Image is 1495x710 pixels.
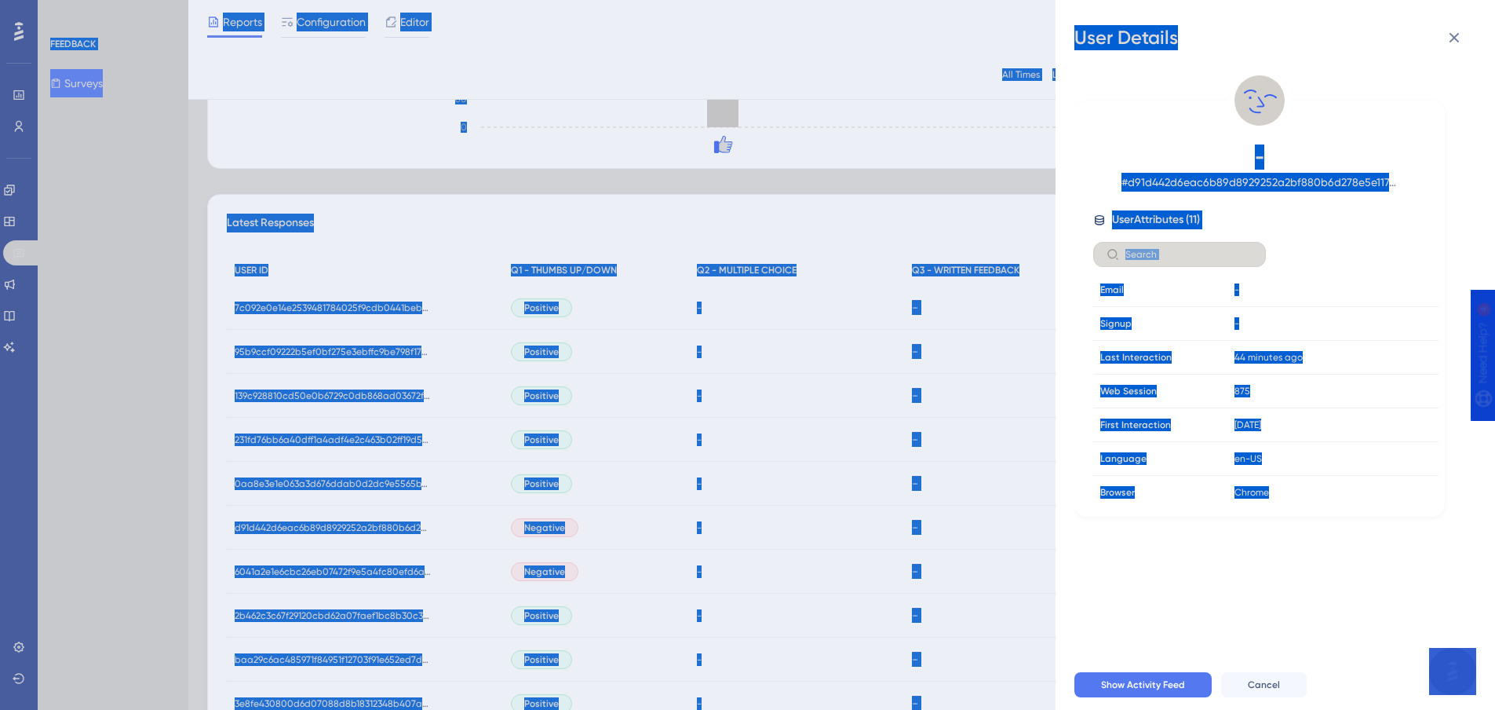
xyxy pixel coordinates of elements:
span: 875 [1234,385,1250,397]
div: 4 [109,8,114,20]
button: Show Activity Feed [1074,672,1212,697]
time: 44 minutes ago [1234,352,1303,363]
span: First Interaction [1100,419,1171,431]
span: Cancel [1248,679,1280,691]
span: Web Session [1100,385,1157,397]
span: - [1234,284,1239,296]
span: Chrome [1234,486,1269,499]
span: User Attributes ( 11 ) [1112,210,1200,229]
span: en-US [1234,452,1262,465]
span: Show Activity Feed [1101,679,1185,691]
span: Language [1100,452,1147,465]
span: Browser [1100,486,1135,499]
span: # d91d442d6eac6b89d8929252a2bf880b6d278e5e117423341e45b2c3213b5fe1 [1121,173,1398,192]
time: [DATE] [1234,419,1261,430]
span: - [1121,145,1398,170]
span: Need Help? [37,4,98,23]
span: Signup [1100,317,1132,330]
button: Cancel [1221,672,1307,697]
div: User Details [1074,25,1476,50]
span: Last Interaction [1100,351,1172,364]
span: - [1234,317,1239,330]
span: Email [1100,284,1124,296]
input: Search [1125,249,1253,260]
iframe: UserGuiding AI Assistant Launcher [1429,648,1476,695]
